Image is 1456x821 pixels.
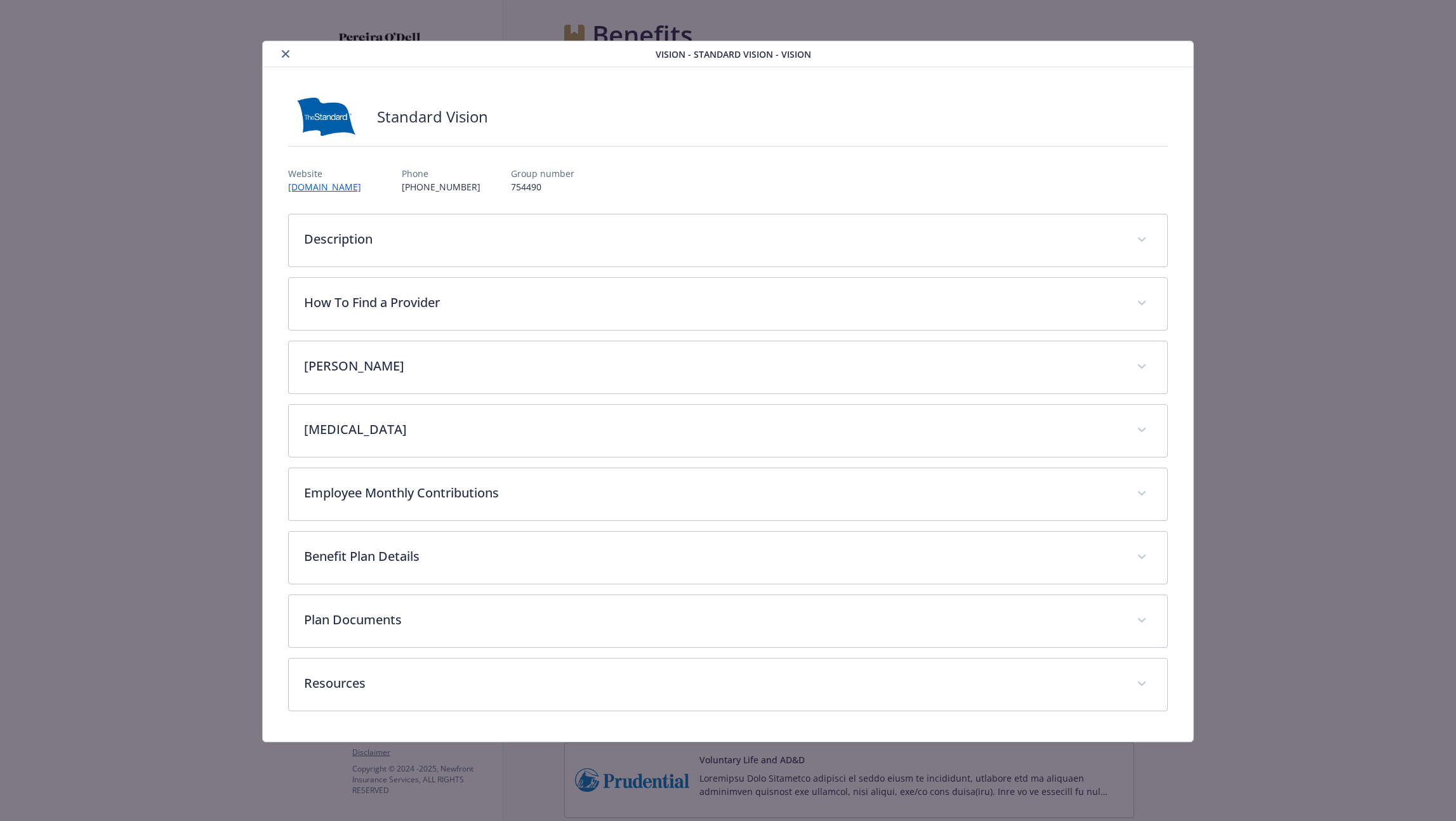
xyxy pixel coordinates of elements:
[304,230,1122,249] p: Description
[289,278,1167,330] div: How To Find a Provider
[304,674,1122,693] p: Resources
[289,468,1167,520] div: Employee Monthly Contributions
[511,167,574,180] p: Group number
[288,181,371,193] a: [DOMAIN_NAME]
[304,547,1122,566] p: Benefit Plan Details
[402,180,480,194] p: [PHONE_NUMBER]
[304,483,1122,502] p: Employee Monthly Contributions
[145,41,1310,742] div: details for plan Vision - Standard Vision - Vision
[289,595,1167,647] div: Plan Documents
[289,341,1167,393] div: [PERSON_NAME]
[656,48,811,61] span: Vision - Standard Vision - Vision
[288,98,364,136] img: Standard Insurance Company
[304,357,1122,376] p: [PERSON_NAME]
[289,405,1167,457] div: [MEDICAL_DATA]
[289,214,1167,266] div: Description
[511,180,574,194] p: 754490
[377,106,488,128] h2: Standard Vision
[304,610,1122,629] p: Plan Documents
[289,532,1167,584] div: Benefit Plan Details
[278,46,293,62] button: close
[304,293,1122,312] p: How To Find a Provider
[402,167,480,180] p: Phone
[288,167,371,180] p: Website
[289,659,1167,711] div: Resources
[304,420,1122,439] p: [MEDICAL_DATA]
